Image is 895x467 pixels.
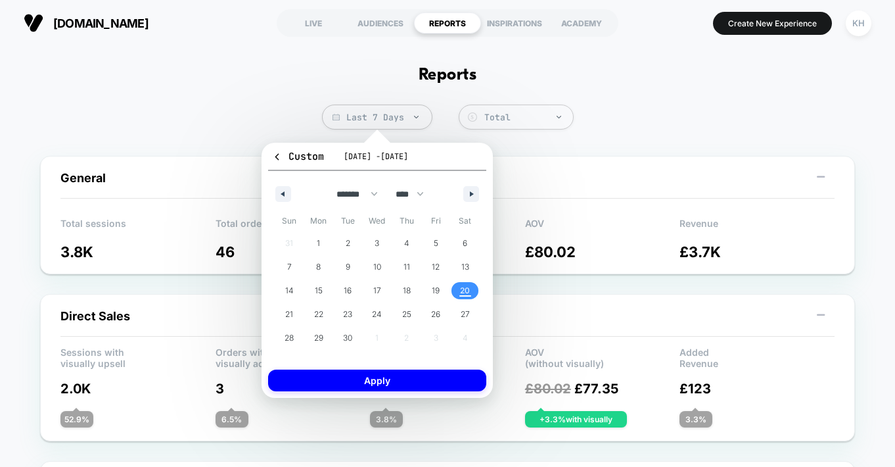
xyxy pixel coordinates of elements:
div: AUDIENCES [347,12,414,34]
span: 26 [431,303,440,326]
span: 6 [463,232,467,255]
img: end [557,116,561,118]
div: 52.9 % [60,411,93,428]
img: end [414,116,419,118]
button: 5 [421,232,451,255]
div: 3.3 % [679,411,712,428]
button: 18 [392,279,421,303]
span: 4 [404,232,409,255]
span: 15 [315,279,323,303]
div: ACADEMY [548,12,615,34]
button: 25 [392,303,421,326]
button: 27 [450,303,480,326]
span: [DOMAIN_NAME] [53,16,149,30]
span: Tue [333,210,363,232]
button: 11 [392,255,421,279]
span: 30 [343,326,352,350]
span: Fri [421,210,451,232]
p: £ 123 [679,381,835,397]
p: AOV (without visually) [525,347,680,366]
button: Apply [268,370,486,391]
button: KH [842,10,875,37]
p: Revenue [679,218,835,237]
img: calendar [333,114,340,120]
button: 4 [392,232,421,255]
button: 29 [304,326,334,350]
div: Total [484,112,566,123]
div: KH [846,11,871,36]
span: 13 [461,255,469,279]
div: 6.5 % [216,411,248,428]
span: 14 [285,279,294,303]
span: Sat [450,210,480,232]
button: 6 [450,232,480,255]
span: 16 [344,279,352,303]
div: REPORTS [414,12,481,34]
span: Thu [392,210,421,232]
span: Wed [363,210,392,232]
div: INSPIRATIONS [481,12,548,34]
span: 18 [403,279,411,303]
span: 21 [285,303,293,326]
button: 9 [333,255,363,279]
span: 29 [314,326,323,350]
span: 28 [285,326,294,350]
span: 9 [346,255,350,279]
button: 21 [275,303,304,326]
p: Added Revenue [679,347,835,366]
p: Total orders [216,218,371,237]
span: £ 80.02 [525,381,571,397]
span: Direct Sales [60,309,130,323]
button: 24 [363,303,392,326]
span: 24 [372,303,382,326]
p: Orders with visually added products [216,347,371,366]
span: Last 7 Days [322,105,432,130]
p: Total sessions [60,218,216,237]
span: [DATE] - [DATE] [344,151,408,162]
span: 25 [402,303,411,326]
span: 12 [432,255,440,279]
span: 7 [287,255,292,279]
p: 2.0K [60,381,216,397]
p: £ 3.7K [679,243,835,260]
span: Sun [275,210,304,232]
span: 5 [434,232,438,255]
span: 23 [343,303,352,326]
img: Visually logo [24,13,43,33]
button: 19 [421,279,451,303]
p: AOV [525,218,680,237]
p: 3.8K [60,243,216,260]
span: Mon [304,210,334,232]
span: 8 [316,255,321,279]
span: General [60,171,106,185]
span: 22 [314,303,323,326]
button: 10 [363,255,392,279]
span: 11 [403,255,410,279]
tspan: $ [470,114,474,120]
button: 16 [333,279,363,303]
button: 20 [450,279,480,303]
button: [DOMAIN_NAME] [20,12,152,34]
button: 8 [304,255,334,279]
p: 46 [216,243,371,260]
button: 23 [333,303,363,326]
button: Custom[DATE] -[DATE] [268,149,486,171]
button: 15 [304,279,334,303]
button: 17 [363,279,392,303]
button: 14 [275,279,304,303]
p: Sessions with visually upsell [60,347,216,366]
h1: Reports [419,66,476,85]
span: 27 [461,303,470,326]
span: 19 [432,279,440,303]
div: + 3.3 % with visually [525,411,627,428]
button: 22 [304,303,334,326]
span: Custom [272,150,324,163]
button: 2 [333,232,363,255]
div: LIVE [280,12,347,34]
button: Create New Experience [713,12,832,35]
span: 20 [460,279,470,303]
div: 3.8 % [370,411,403,428]
span: 3 [375,232,379,255]
p: £ 77.35 [525,381,680,397]
button: 26 [421,303,451,326]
